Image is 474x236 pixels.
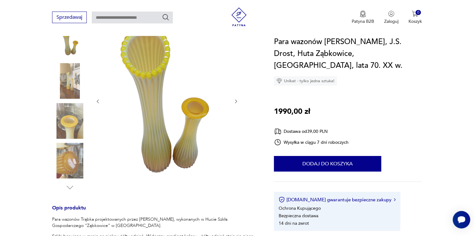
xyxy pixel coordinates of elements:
[394,198,396,201] img: Ikona strzałki w prawo
[52,103,88,139] img: Zdjęcie produktu Para wazonów Trąbka, J.S. Drost, Huta Ząbkowice, Polska, lata 70. XX w.
[412,11,418,17] img: Ikona koszyka
[230,8,248,26] img: Patyna - sklep z meblami i dekoracjami vintage
[388,11,394,17] img: Ikonka użytkownika
[352,18,374,24] p: Patyna B2B
[274,76,337,86] div: Unikat - tylko jedna sztuka!
[274,156,381,172] button: Dodaj do koszyka
[274,106,310,118] p: 1990,00 zł
[279,220,309,226] li: 14 dni na zwrot
[52,216,259,229] p: Para wazonów Trąbka projektowanych przez [PERSON_NAME], wykonanych w Hucie Szkła Gospodarczego “Z...
[408,18,422,24] p: Koszyk
[52,206,259,216] h3: Opis produktu
[352,11,374,24] button: Patyna B2B
[276,78,282,84] img: Ikona diamentu
[279,197,396,203] button: [DOMAIN_NAME] gwarantuje bezpieczne zakupy
[52,23,88,59] img: Zdjęcie produktu Para wazonów Trąbka, J.S. Drost, Huta Ząbkowice, Polska, lata 70. XX w.
[274,128,281,135] img: Ikona dostawy
[52,63,88,99] img: Zdjęcie produktu Para wazonów Trąbka, J.S. Drost, Huta Ząbkowice, Polska, lata 70. XX w.
[274,36,422,72] h1: Para wazonów [PERSON_NAME], J.S. Drost, Huta Ząbkowice, [GEOGRAPHIC_DATA], lata 70. XX w.
[52,16,87,20] a: Sprzedawaj
[352,11,374,24] a: Ikona medaluPatyna B2B
[360,11,366,18] img: Ikona medalu
[279,197,285,203] img: Ikona certyfikatu
[107,9,227,192] img: Zdjęcie produktu Para wazonów Trąbka, J.S. Drost, Huta Ząbkowice, Polska, lata 70. XX w.
[384,18,398,24] p: Zaloguj
[279,205,321,211] li: Ochrona Kupującego
[279,213,318,219] li: Bezpieczna dostawa
[416,10,421,15] div: 0
[408,11,422,24] button: 0Koszyk
[453,211,470,228] iframe: Smartsupp widget button
[384,11,398,24] button: Zaloguj
[162,13,169,21] button: Szukaj
[52,12,87,23] button: Sprzedawaj
[274,138,349,146] div: Wysyłka w ciągu 7 dni roboczych
[52,143,88,178] img: Zdjęcie produktu Para wazonów Trąbka, J.S. Drost, Huta Ząbkowice, Polska, lata 70. XX w.
[274,128,349,135] div: Dostawa od 39,00 PLN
